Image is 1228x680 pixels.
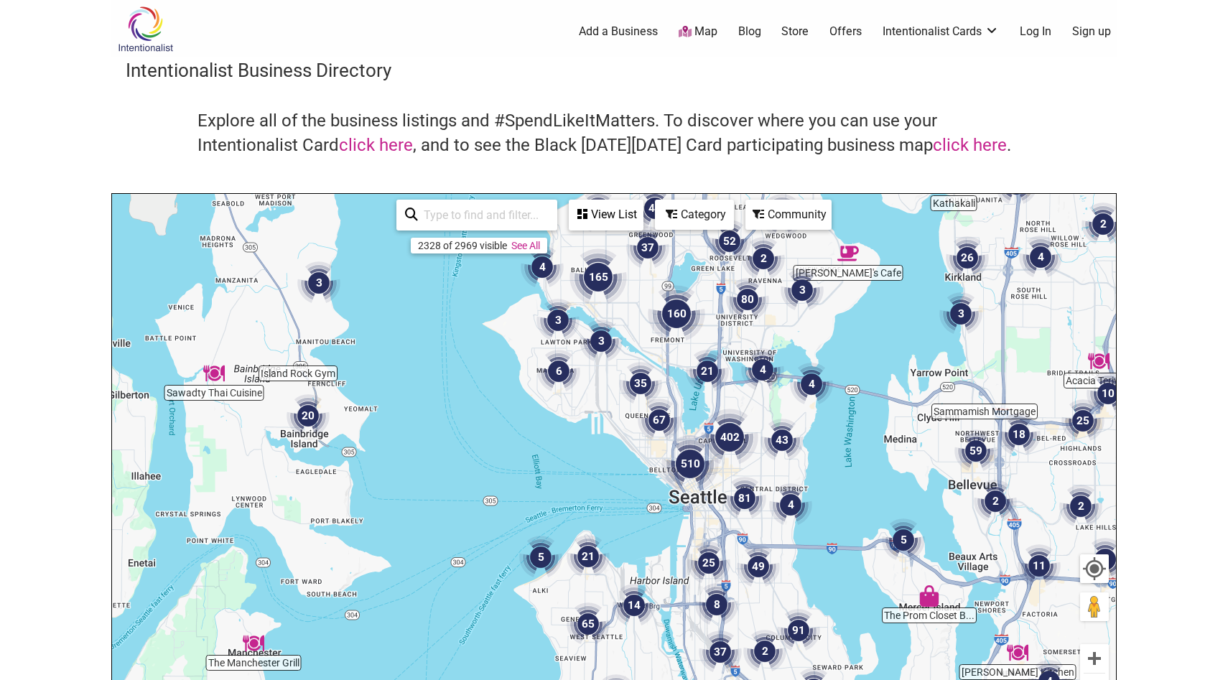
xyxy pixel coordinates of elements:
input: Type to find and filter... [418,201,549,229]
div: 4 [790,363,833,406]
div: 3 [939,292,982,335]
div: 4 [1084,538,1127,581]
div: 35 [619,362,662,405]
div: 8 [695,583,738,626]
div: 25 [1061,399,1104,442]
div: 80 [726,278,769,321]
div: 10 [1087,372,1130,415]
a: Sign up [1072,24,1111,39]
div: 3 [781,269,824,312]
button: Drag Pegman onto the map to open Street View [1080,592,1109,621]
div: 21 [567,535,610,578]
div: 160 [648,285,705,343]
div: 2 [1082,202,1125,246]
div: 3 [580,320,623,363]
div: 65 [567,602,610,646]
div: See a list of the visible businesses [569,200,643,230]
div: 6 [537,350,580,393]
div: 4 [769,483,812,526]
div: 43 [760,419,804,462]
div: 2 [1059,485,1102,528]
div: 3 [297,261,340,304]
a: click here [933,135,1007,155]
div: Type to search and filter [396,200,557,230]
div: 14 [613,584,656,627]
div: 37 [699,630,742,674]
div: 59 [954,429,997,472]
div: Willy's Cafe [837,243,859,264]
h3: Intentionalist Business Directory [126,57,1102,83]
div: 165 [569,248,627,306]
div: 25 [687,541,730,584]
div: Terry's Kitchen [1007,642,1028,663]
div: 2 [974,480,1017,523]
div: Filter by Community [745,200,832,230]
a: Map [679,24,717,40]
div: 5 [519,536,562,579]
div: 20 [287,394,330,437]
h4: Explore all of the business listings and #SpendLikeItMatters. To discover where you can use your ... [197,109,1031,157]
div: The Prom Closet Boutique Consignment [918,585,940,607]
div: View List [570,201,642,228]
a: Blog [738,24,761,39]
div: The Manchester Grill [243,633,264,654]
div: 91 [777,609,820,652]
button: Zoom in [1080,644,1109,673]
div: 18 [997,413,1041,456]
div: Sammamish Mortgage [974,381,995,403]
div: Community [747,201,830,228]
a: Log In [1020,24,1051,39]
div: 11 [1018,544,1061,587]
a: Store [781,24,809,39]
a: See All [511,240,540,251]
div: 26 [946,236,989,279]
div: 4 [741,348,784,391]
div: 3 [760,194,804,237]
a: click here [339,135,413,155]
div: 4 [521,246,564,289]
div: 21 [686,350,729,393]
div: Filter by category [655,200,734,230]
div: 3 [536,299,580,342]
button: Your Location [1080,554,1109,583]
img: Intentionalist [111,6,180,52]
div: 2 [743,630,786,673]
div: Island Rock Gym [287,343,309,365]
div: Category [656,201,732,228]
div: 510 [661,435,719,493]
div: Acacia Teriyaki [1088,350,1110,372]
div: 2328 of 2969 visible [418,240,507,251]
a: Offers [829,24,862,39]
div: 52 [708,220,751,263]
div: Sawadty Thai Cuisine [203,363,225,384]
div: 2 [742,237,785,280]
a: Add a Business [579,24,658,39]
div: 4 [1019,236,1062,279]
div: 37 [626,226,669,269]
div: 402 [701,409,758,466]
div: 67 [638,399,681,442]
div: 49 [737,545,780,588]
a: Intentionalist Cards [883,24,999,39]
div: 5 [882,518,925,562]
div: 81 [723,477,766,520]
